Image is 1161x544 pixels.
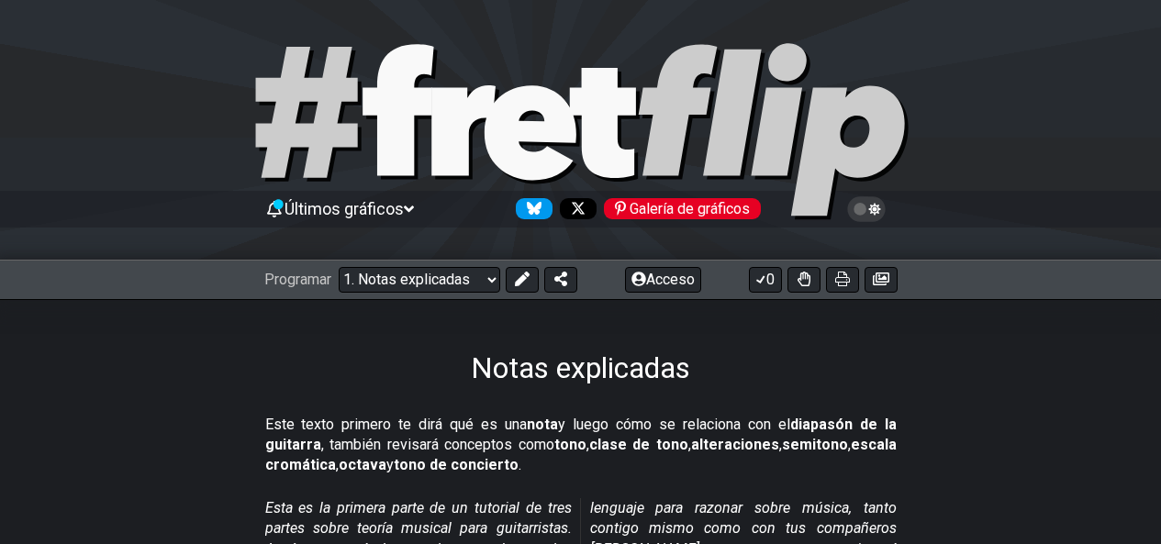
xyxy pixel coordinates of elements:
button: Acceso [625,267,701,293]
font: nota [527,416,558,433]
font: . [519,456,521,473]
button: 0 [749,267,782,293]
font: Acceso [646,271,695,288]
button: Compartir ajuste preestablecido [544,267,577,293]
font: semitono [782,436,848,453]
font: Programar [264,271,331,288]
span: Alternar tema claro/oscuro [856,201,877,217]
font: y [386,456,394,473]
font: diapasón de la guitarra [265,416,897,453]
a: Sigue #fretflip en Bluesky [508,198,553,219]
a: #fretflip en Pinterest [597,198,761,219]
font: 0 [766,271,775,288]
button: Activar o desactivar la destreza para todos los kits de trastes [787,267,821,293]
font: , también revisará conceptos como [321,436,554,453]
font: y luego cómo se relaciona con el [558,416,790,433]
button: Imprimir [826,267,859,293]
font: alteraciones [691,436,779,453]
font: octava [339,456,386,473]
font: , [848,436,851,453]
font: , [586,436,589,453]
button: Editar ajuste preestablecido [506,267,539,293]
font: clase de tono [589,436,688,453]
font: Últimos gráficos [285,199,404,218]
font: Notas explicadas [471,350,690,385]
font: Este texto primero te dirá qué es una [265,416,528,433]
font: Galería de gráficos [630,200,750,217]
font: , [336,456,339,473]
font: , [688,436,691,453]
font: tono de concierto [394,456,519,473]
font: , [779,436,782,453]
select: Programar [339,267,500,293]
font: tono [554,436,586,453]
button: Crear imagen [865,267,898,293]
a: Sigue #fretflip en X [553,198,597,219]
